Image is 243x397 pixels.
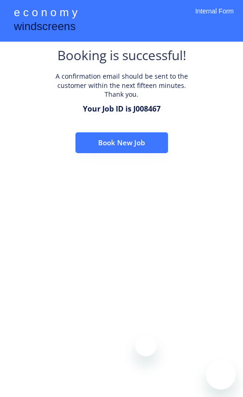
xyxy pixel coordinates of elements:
[83,104,161,114] div: Your Job ID is J008467
[14,5,77,22] div: e c o n o m y
[135,335,156,356] iframe: Close message
[52,72,191,99] div: A confirmation email should be sent to the customer within the next fifteen minutes. Thank you.
[206,360,236,390] iframe: Button to launch messaging window
[195,7,234,28] div: Internal Form
[57,46,186,67] div: Booking is successful!
[14,19,75,37] div: windscreens
[75,132,168,153] button: Book New Job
